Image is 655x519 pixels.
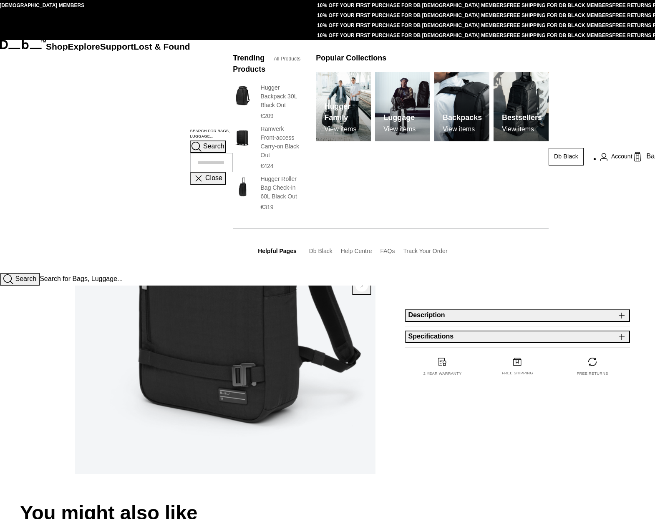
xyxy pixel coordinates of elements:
img: Db [494,72,549,141]
a: Db Hugger Family View items [316,72,371,141]
p: View items [443,125,482,133]
span: Account [611,152,632,161]
img: Db [316,72,371,141]
a: Help Centre [341,248,372,254]
p: View items [502,125,542,133]
button: Next slide [352,278,371,295]
h3: Hugger Family [324,101,371,123]
p: 2 year warranty [423,371,462,377]
nav: Main Navigation [46,40,190,273]
a: Hugger Backpack 30L Black Out Hugger Backpack 30L Black Out €209 [233,83,299,120]
p: View items [383,125,416,133]
a: 10% OFF YOUR FIRST PURCHASE FOR DB [DEMOGRAPHIC_DATA] MEMBERS [317,13,506,18]
span: €319 [261,204,274,211]
a: 10% OFF YOUR FIRST PURCHASE FOR DB [DEMOGRAPHIC_DATA] MEMBERS [317,23,506,28]
p: Free returns [577,371,608,377]
a: Db Black [549,148,584,165]
img: Db [375,72,430,141]
h3: Trending Products [233,53,265,75]
h3: Hugger Backpack 30L Black Out [261,83,300,110]
a: All Products [274,55,300,63]
a: Track Your Order [403,248,447,254]
a: Lost & Found [134,42,190,51]
span: Search [203,143,224,150]
a: Db Luggage View items [375,72,430,141]
a: 10% OFF YOUR FIRST PURCHASE FOR DB [DEMOGRAPHIC_DATA] MEMBERS [317,3,506,8]
a: FREE SHIPPING FOR DB BLACK MEMBERS [507,3,612,8]
span: €424 [261,163,274,169]
li: 1 / 4 [75,99,375,474]
p: Free shipping [502,371,533,376]
a: Support [100,42,134,51]
a: FREE SHIPPING FOR DB BLACK MEMBERS [507,23,612,28]
a: FAQs [380,248,395,254]
button: Specifications [405,331,630,343]
h3: Helpful Pages [258,247,297,256]
a: Explore [68,42,100,51]
a: Account [600,152,632,162]
h3: Hugger Roller Bag Check-in 60L Black Out [261,175,300,201]
img: Ramverk Front-access Carry-on Black Out [233,125,252,149]
a: Db Backpacks View items [434,72,489,141]
span: €209 [261,113,274,119]
img: Hugger Roller Bag Check-in 60L Black Out [233,175,252,199]
a: Db Black [309,248,333,254]
a: Db Bestsellers View items [494,72,549,141]
a: Ramverk Front-access Carry-on Black Out Ramverk Front-access Carry-on Black Out €424 [233,125,299,170]
h3: Popular Collections [316,53,386,64]
p: View items [324,125,371,133]
img: Db [434,72,489,141]
img: Hugger Backpack 30L Black Out [233,83,252,108]
h3: Luggage [383,112,416,123]
a: Shop [46,42,68,51]
button: Close [190,172,226,185]
button: Search [190,140,226,153]
h3: Ramverk Front-access Carry-on Black Out [261,125,300,160]
a: FREE SHIPPING FOR DB BLACK MEMBERS [507,13,612,18]
h3: Backpacks [443,112,482,123]
img: Daypack 17L Charcoal Grey [75,99,375,474]
span: Search [15,275,36,282]
button: Description [405,309,630,322]
label: Search for Bags, Luggage... [190,128,233,140]
a: Hugger Roller Bag Check-in 60L Black Out Hugger Roller Bag Check-in 60L Black Out €319 [233,175,299,212]
span: Close [205,175,222,182]
a: FREE SHIPPING FOR DB BLACK MEMBERS [507,33,612,38]
h3: Bestsellers [502,112,542,123]
a: 10% OFF YOUR FIRST PURCHASE FOR DB [DEMOGRAPHIC_DATA] MEMBERS [317,33,506,38]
